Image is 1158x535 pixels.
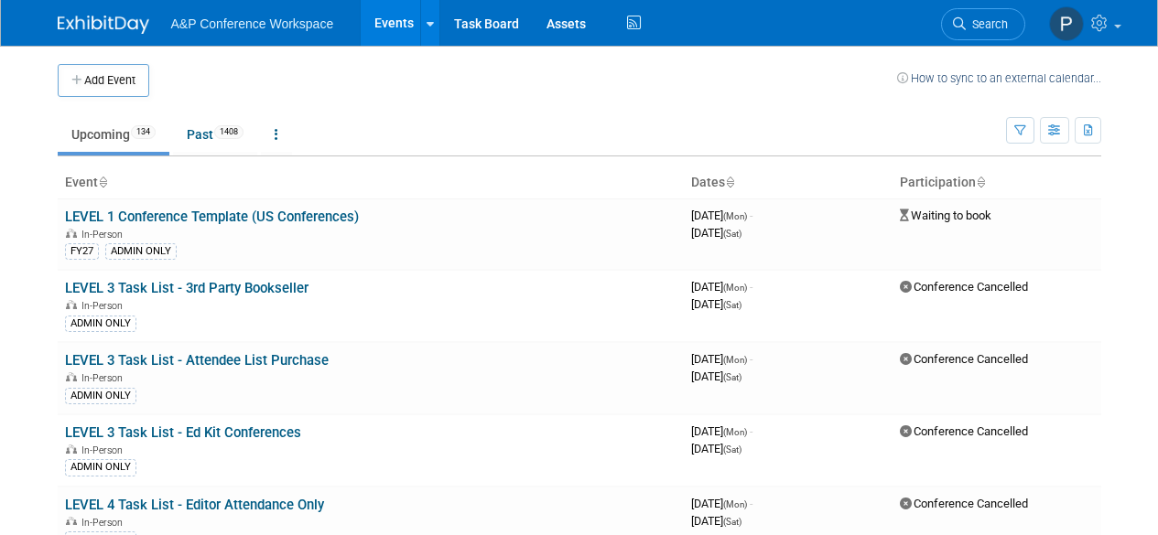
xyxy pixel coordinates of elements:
span: [DATE] [691,226,741,240]
span: In-Person [81,229,128,241]
span: [DATE] [691,424,752,438]
a: LEVEL 3 Task List - Attendee List Purchase [65,352,329,369]
span: 134 [131,125,156,139]
button: Add Event [58,64,149,97]
span: [DATE] [691,280,752,294]
img: In-Person Event [66,517,77,526]
span: 1408 [214,125,244,139]
span: Conference Cancelled [900,497,1028,510]
div: ADMIN ONLY [65,388,136,404]
span: - [750,424,752,438]
th: Participation [893,167,1101,198]
span: (Sat) [723,300,741,310]
span: (Mon) [723,283,747,293]
span: [DATE] [691,209,752,222]
img: In-Person Event [66,229,77,238]
img: In-Person Event [66,372,77,381]
span: [DATE] [691,497,752,510]
span: (Sat) [723,372,741,382]
span: Search [966,17,1008,31]
a: Sort by Participation Type [976,175,985,189]
span: [DATE] [691,442,741,455]
a: Upcoming134 [58,117,169,152]
span: (Sat) [723,229,741,239]
span: (Mon) [723,355,747,365]
div: ADMIN ONLY [105,243,177,260]
span: [DATE] [691,352,752,366]
span: Conference Cancelled [900,424,1028,438]
img: In-Person Event [66,444,77,454]
span: (Mon) [723,427,747,437]
span: [DATE] [691,514,741,528]
a: How to sync to an external calendar... [897,71,1101,85]
a: LEVEL 3 Task List - 3rd Party Bookseller [65,280,308,296]
img: In-Person Event [66,300,77,309]
div: ADMIN ONLY [65,459,136,476]
span: In-Person [81,300,128,312]
span: - [750,497,752,510]
a: Sort by Start Date [725,175,734,189]
span: [DATE] [691,297,741,311]
span: [DATE] [691,369,741,383]
div: FY27 [65,243,99,260]
img: ExhibitDay [58,16,149,34]
a: LEVEL 1 Conference Template (US Conferences) [65,209,359,225]
span: In-Person [81,372,128,384]
span: - [750,352,752,366]
span: - [750,209,752,222]
th: Event [58,167,684,198]
a: Sort by Event Name [98,175,107,189]
a: LEVEL 3 Task List - Ed Kit Conferences [65,424,301,441]
span: In-Person [81,444,128,456]
span: In-Person [81,517,128,529]
img: Paige Papandrea [1049,6,1084,41]
span: (Sat) [723,444,741,455]
span: Conference Cancelled [900,280,1028,294]
span: Conference Cancelled [900,352,1028,366]
a: LEVEL 4 Task List - Editor Attendance Only [65,497,324,513]
span: (Mon) [723,499,747,509]
span: A&P Conference Workspace [171,16,334,31]
span: (Mon) [723,211,747,221]
div: ADMIN ONLY [65,316,136,332]
span: (Sat) [723,517,741,527]
th: Dates [684,167,893,198]
a: Search [941,8,1025,40]
span: Waiting to book [900,209,991,222]
span: - [750,280,752,294]
a: Past1408 [173,117,257,152]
